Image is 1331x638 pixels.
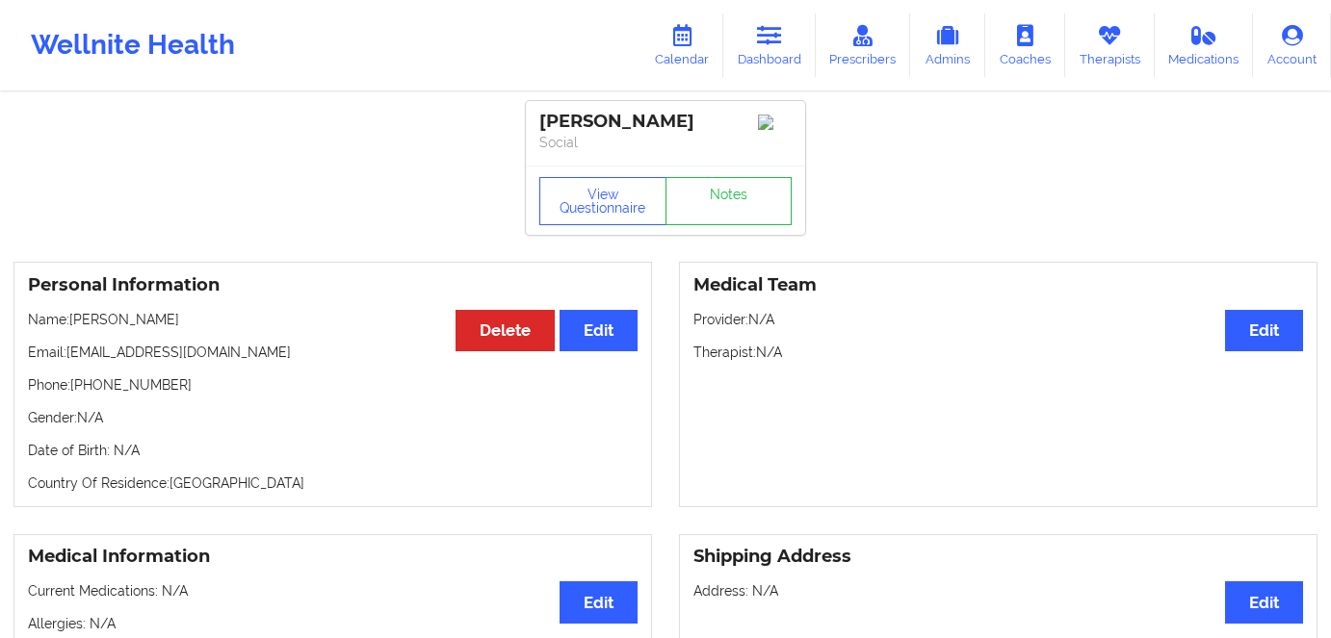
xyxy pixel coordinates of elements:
[28,408,638,427] p: Gender: N/A
[693,581,1303,600] p: Address: N/A
[693,343,1303,362] p: Therapist: N/A
[28,473,638,493] p: Country Of Residence: [GEOGRAPHIC_DATA]
[28,343,638,362] p: Email: [EMAIL_ADDRESS][DOMAIN_NAME]
[539,111,792,133] div: [PERSON_NAME]
[28,546,638,568] h3: Medical Information
[816,13,911,77] a: Prescribers
[640,13,723,77] a: Calendar
[28,375,638,395] p: Phone: [PHONE_NUMBER]
[28,274,638,296] h3: Personal Information
[539,133,792,152] p: Social
[1253,13,1331,77] a: Account
[758,115,792,130] img: Image%2Fplaceholer-image.png
[665,177,793,225] a: Notes
[693,274,1303,296] h3: Medical Team
[28,310,638,329] p: Name: [PERSON_NAME]
[539,177,666,225] button: View Questionnaire
[1155,13,1254,77] a: Medications
[693,310,1303,329] p: Provider: N/A
[985,13,1065,77] a: Coaches
[1225,581,1303,623] button: Edit
[560,310,638,351] button: Edit
[560,581,638,623] button: Edit
[693,546,1303,568] h3: Shipping Address
[28,614,638,633] p: Allergies: N/A
[1225,310,1303,351] button: Edit
[456,310,555,351] button: Delete
[910,13,985,77] a: Admins
[723,13,816,77] a: Dashboard
[28,441,638,460] p: Date of Birth: N/A
[1065,13,1155,77] a: Therapists
[28,581,638,600] p: Current Medications: N/A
